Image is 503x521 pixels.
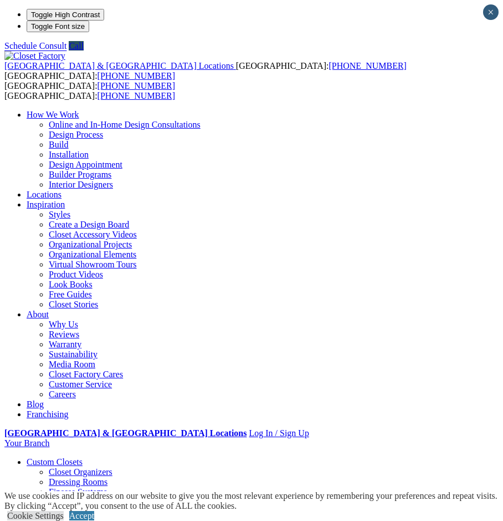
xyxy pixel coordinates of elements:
[249,428,309,438] a: Log In / Sign Up
[49,140,69,149] a: Build
[49,390,76,399] a: Careers
[49,130,103,139] a: Design Process
[27,409,69,419] a: Franchising
[4,491,503,511] div: We use cookies and IP address on our website to give you the most relevant experience by remember...
[49,250,136,259] a: Organizational Elements
[49,280,93,289] a: Look Books
[97,91,175,100] a: [PHONE_NUMBER]
[49,370,123,379] a: Closet Factory Cares
[49,330,79,339] a: Reviews
[69,511,94,520] a: Accept
[49,160,122,169] a: Design Appointment
[49,210,70,219] a: Styles
[27,21,89,32] button: Toggle Font size
[49,230,137,239] a: Closet Accessory Videos
[49,240,132,249] a: Organizational Projects
[27,310,49,319] a: About
[49,180,113,189] a: Interior Designers
[27,190,61,199] a: Locations
[49,170,111,179] a: Builder Programs
[4,61,234,70] span: [GEOGRAPHIC_DATA] & [GEOGRAPHIC_DATA] Locations
[483,4,499,20] button: Close
[4,81,175,100] span: [GEOGRAPHIC_DATA]: [GEOGRAPHIC_DATA]:
[4,438,49,448] a: Your Branch
[49,220,129,229] a: Create a Design Board
[49,300,98,309] a: Closet Stories
[31,11,100,19] span: Toggle High Contrast
[49,360,95,369] a: Media Room
[49,290,92,299] a: Free Guides
[49,260,137,269] a: Virtual Showroom Tours
[4,61,236,70] a: [GEOGRAPHIC_DATA] & [GEOGRAPHIC_DATA] Locations
[27,9,104,21] button: Toggle High Contrast
[4,41,66,50] a: Schedule Consult
[4,61,407,80] span: [GEOGRAPHIC_DATA]: [GEOGRAPHIC_DATA]:
[97,81,175,90] a: [PHONE_NUMBER]
[27,110,79,119] a: How We Work
[7,511,64,520] a: Cookie Settings
[49,477,107,487] a: Dressing Rooms
[49,120,201,129] a: Online and In-Home Design Consultations
[49,487,107,497] a: Finesse Systems
[97,71,175,80] a: [PHONE_NUMBER]
[49,350,97,359] a: Sustainability
[49,320,78,329] a: Why Us
[69,41,84,50] a: Call
[49,467,112,477] a: Closet Organizers
[4,51,65,61] img: Closet Factory
[49,340,81,349] a: Warranty
[49,150,89,159] a: Installation
[49,380,112,389] a: Customer Service
[27,399,44,409] a: Blog
[27,200,65,209] a: Inspiration
[49,270,103,279] a: Product Videos
[4,428,247,438] a: [GEOGRAPHIC_DATA] & [GEOGRAPHIC_DATA] Locations
[31,22,85,31] span: Toggle Font size
[329,61,406,70] a: [PHONE_NUMBER]
[27,457,83,467] a: Custom Closets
